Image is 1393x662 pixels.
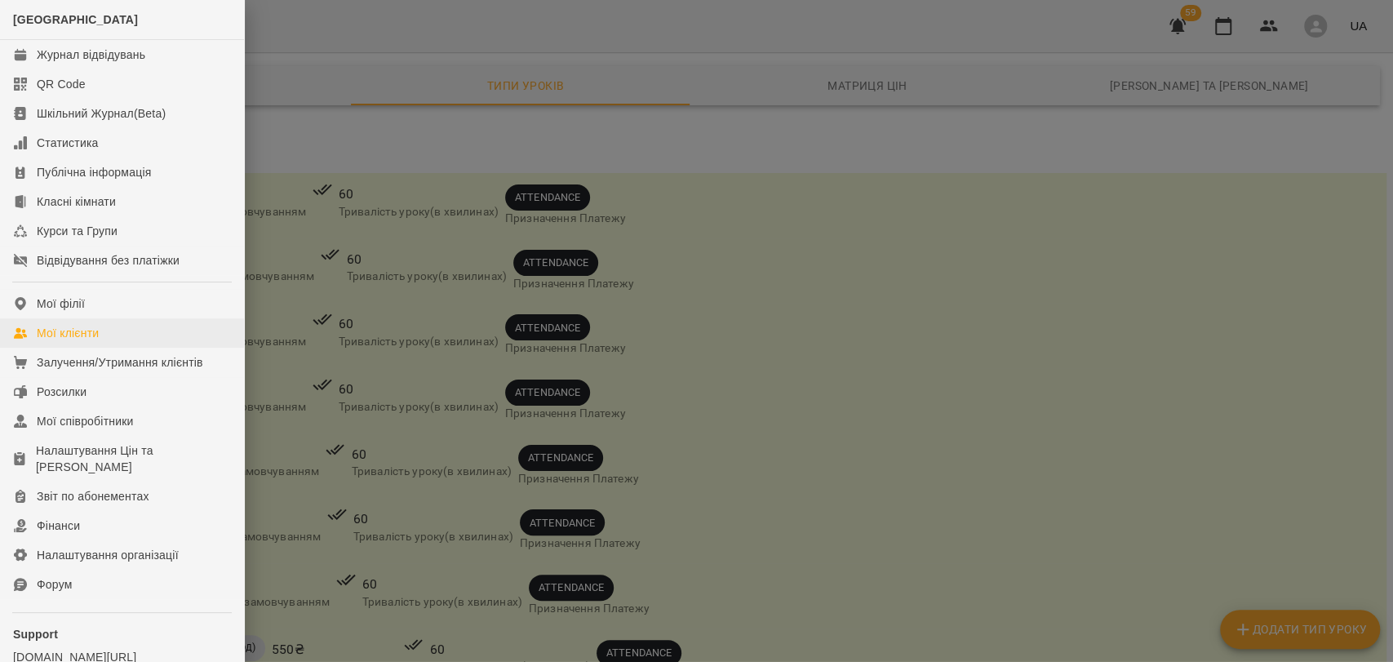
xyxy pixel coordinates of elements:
[37,488,149,504] div: Звіт по абонементах
[37,135,99,151] div: Статистика
[37,47,145,63] div: Журнал відвідувань
[37,576,73,593] div: Форум
[37,295,85,312] div: Мої філії
[37,164,151,180] div: Публічна інформація
[37,354,203,371] div: Залучення/Утримання клієнтів
[36,442,231,475] div: Налаштування Цін та [PERSON_NAME]
[37,325,99,341] div: Мої клієнти
[13,626,231,642] p: Support
[37,105,166,122] div: Шкільний Журнал(Beta)
[37,518,80,534] div: Фінанси
[37,413,134,429] div: Мої співробітники
[37,76,86,92] div: QR Code
[37,223,118,239] div: Курси та Групи
[37,384,87,400] div: Розсилки
[37,252,180,269] div: Відвідування без платіжки
[37,547,179,563] div: Налаштування організації
[37,193,116,210] div: Класні кімнати
[13,13,138,26] span: [GEOGRAPHIC_DATA]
